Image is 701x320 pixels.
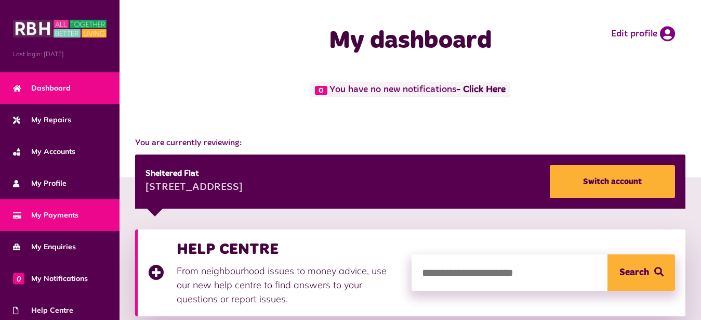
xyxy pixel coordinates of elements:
h3: HELP CENTRE [177,240,401,259]
a: Switch account [550,165,675,198]
span: My Notifications [13,273,88,284]
img: MyRBH [13,18,107,39]
span: My Payments [13,210,78,221]
span: Last login: [DATE] [13,49,107,59]
button: Search [607,254,675,291]
div: Sheltered Flat [146,168,243,180]
span: My Repairs [13,114,71,125]
span: You are currently reviewing: [135,137,685,149]
p: From neighbourhood issues to money advice, use our new help centre to find answers to your questi... [177,264,401,306]
span: Dashboard [13,83,71,94]
span: My Enquiries [13,241,76,252]
span: Help Centre [13,305,73,316]
a: - Click Here [456,85,506,95]
span: My Profile [13,178,67,189]
span: You have no new notifications [310,82,510,97]
span: 0 [315,86,327,95]
a: Edit profile [611,26,675,42]
div: [STREET_ADDRESS] [146,180,243,196]
span: Search [619,254,649,291]
span: 0 [13,273,24,284]
span: My Accounts [13,146,75,157]
h1: My dashboard [275,26,546,56]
